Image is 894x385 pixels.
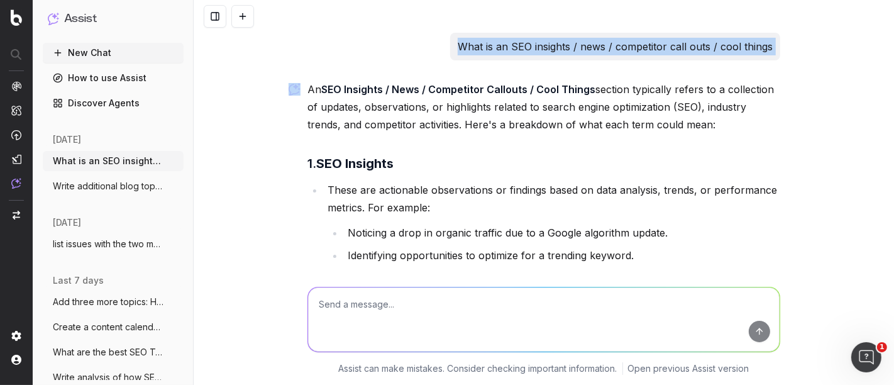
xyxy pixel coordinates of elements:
img: Intelligence [11,105,21,116]
img: My account [11,355,21,365]
span: [DATE] [53,133,81,146]
li: Identifying opportunities to optimize for a trending keyword. [344,247,780,264]
li: These are actionable observations or findings based on data analysis, trends, or performance metr... [324,181,780,304]
span: What are the best SEO Topics for blog ar [53,346,163,359]
span: 1 [877,342,887,352]
strong: SEO Insights / News / Competitor Callouts / Cool Things [321,83,595,96]
h3: 1. [307,153,780,174]
button: What is an SEO insights / news / competi [43,151,184,171]
button: Assist [48,10,179,28]
img: Analytics [11,81,21,91]
img: Assist [48,13,59,25]
p: An section typically refers to a collection of updates, observations, or highlights related to se... [307,81,780,133]
img: Setting [11,331,21,341]
span: last 7 days [53,274,104,287]
img: Assist [11,178,21,189]
button: Write additional blog topic for fashion: [43,176,184,196]
iframe: Intercom live chat [851,342,881,372]
img: Activation [11,130,21,140]
li: Noticing a drop in organic traffic due to a Google algorithm update. [344,224,780,242]
button: Add three more topics: Holiday-Ready Kit [43,292,184,312]
span: Add three more topics: Holiday-Ready Kit [53,296,163,308]
a: Open previous Assist version [628,362,749,375]
button: Create a content calendar using trends & [43,317,184,337]
img: Botify logo [11,9,22,26]
a: How to use Assist [43,68,184,88]
button: New Chat [43,43,184,63]
img: Studio [11,154,21,164]
li: Highlighting pages with high impressions but low click-through rates (CTR) that could benefit fro... [344,269,780,304]
strong: SEO Insights [316,156,394,171]
span: What is an SEO insights / news / competi [53,155,163,167]
span: Write analysis of how SEO copy block per [53,371,163,384]
span: list issues with the two meta titles: A [53,238,163,250]
span: [DATE] [53,216,81,229]
img: Switch project [13,211,20,220]
img: Botify assist logo [289,83,301,96]
p: Assist can make mistakes. Consider checking important information. [339,362,617,375]
span: Write additional blog topic for fashion: [53,180,163,192]
button: What are the best SEO Topics for blog ar [43,342,184,362]
span: Create a content calendar using trends & [53,321,163,333]
button: list issues with the two meta titles: A [43,234,184,254]
p: What is an SEO insights / news / competitor call outs / cool things [458,38,773,55]
h1: Assist [64,10,97,28]
a: Discover Agents [43,93,184,113]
